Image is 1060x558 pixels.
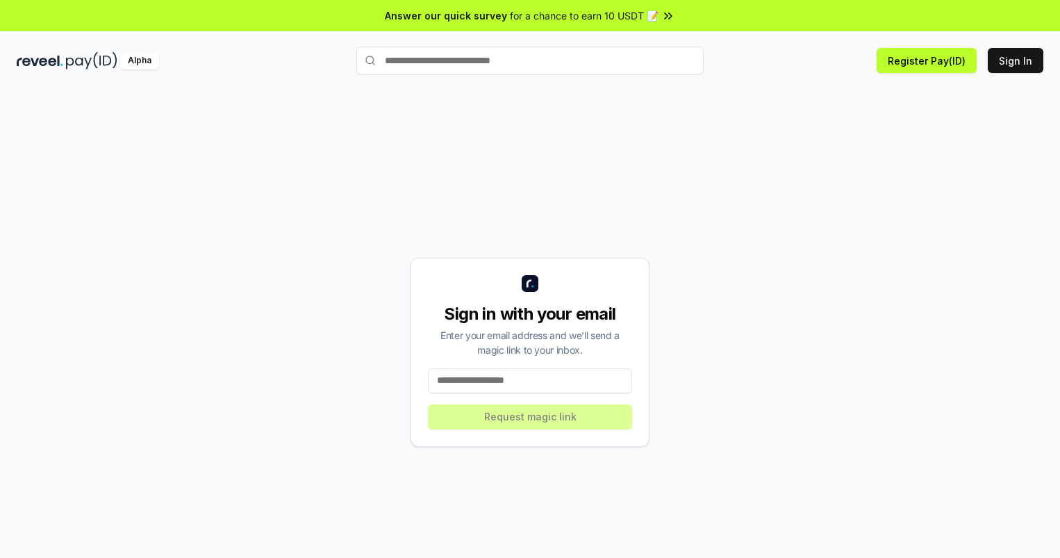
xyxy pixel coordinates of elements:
span: Answer our quick survey [385,8,507,23]
div: Alpha [120,52,159,69]
img: reveel_dark [17,52,63,69]
div: Sign in with your email [428,303,632,325]
img: pay_id [66,52,117,69]
div: Enter your email address and we’ll send a magic link to your inbox. [428,328,632,357]
button: Register Pay(ID) [877,48,977,73]
img: logo_small [522,275,538,292]
span: for a chance to earn 10 USDT 📝 [510,8,659,23]
button: Sign In [988,48,1043,73]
